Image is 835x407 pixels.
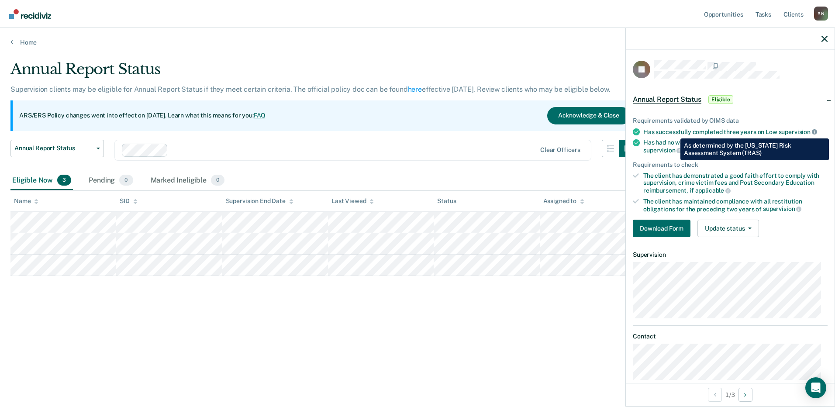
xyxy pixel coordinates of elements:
span: 0 [211,175,224,186]
span: applicable [695,187,731,194]
div: Supervision End Date [226,197,293,205]
div: Marked Ineligible [149,171,227,190]
a: Home [10,38,825,46]
span: Eligible [708,95,733,104]
span: 3 [57,175,71,186]
div: Pending [87,171,135,190]
p: Supervision clients may be eligible for Annual Report Status if they meet certain criteria. The o... [10,85,610,93]
div: Assigned to [543,197,584,205]
span: supervision [643,147,682,154]
span: 0 [119,175,133,186]
div: Name [14,197,38,205]
div: The client has demonstrated a good faith effort to comply with supervision, crime victim fees and... [643,172,828,194]
button: Acknowledge & Close [547,107,630,124]
img: Recidiviz [9,9,51,19]
dt: Supervision [633,251,828,259]
button: Update status [697,220,759,237]
button: Profile dropdown button [814,7,828,21]
div: Requirements validated by OIMS data [633,117,828,124]
span: supervision [763,205,801,212]
div: Clear officers [540,146,580,154]
button: Download Form [633,220,690,237]
div: Eligible Now [10,171,73,190]
div: Has successfully completed three years on Low [643,128,828,136]
div: B N [814,7,828,21]
div: SID [120,197,138,205]
dt: Contact [633,333,828,340]
div: 1 / 3 [626,383,835,406]
div: Open Intercom Messenger [805,377,826,398]
div: Has had no warrants issued within the preceding two years of [643,139,828,154]
div: The client has maintained compliance with all restitution obligations for the preceding two years of [643,198,828,213]
a: here [408,85,422,93]
a: Navigate to form link [633,220,694,237]
a: FAQ [254,112,266,119]
div: Last Viewed [331,197,374,205]
span: supervision [779,128,817,135]
div: Annual Report StatusEligible [626,86,835,114]
span: Annual Report Status [633,95,701,104]
button: Next Opportunity [738,388,752,402]
div: Requirements to check [633,161,828,169]
button: Previous Opportunity [708,388,722,402]
div: Annual Report Status [10,60,637,85]
div: Status [437,197,456,205]
p: ARS/ERS Policy changes went into effect on [DATE]. Learn what this means for you: [19,111,266,120]
span: Annual Report Status [14,145,93,152]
